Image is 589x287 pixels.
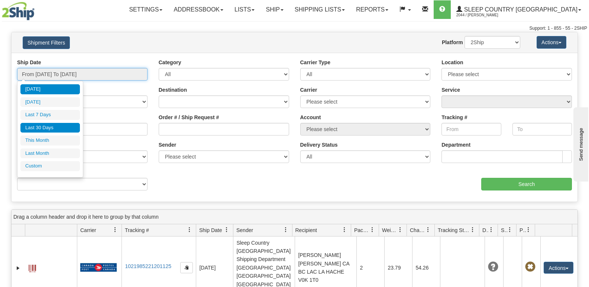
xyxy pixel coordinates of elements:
[382,226,398,234] span: Weight
[522,224,535,236] a: Pickup Status filter column settings
[279,224,292,236] a: Sender filter column settings
[422,224,434,236] a: Charge filter column settings
[183,224,196,236] a: Tracking # filter column settings
[300,114,321,121] label: Account
[2,25,587,32] div: Support: 1 - 855 - 55 - 2SHIP
[2,2,35,20] img: logo2044.jpg
[525,262,535,272] span: Pickup Not Assigned
[80,263,117,272] img: 20 - Canada Post
[441,114,467,121] label: Tracking #
[501,226,507,234] span: Shipment Issues
[300,141,338,149] label: Delivery Status
[159,59,181,66] label: Category
[220,224,233,236] a: Ship Date filter column settings
[125,263,171,269] a: 1021985221201125
[441,86,460,94] label: Service
[366,224,379,236] a: Packages filter column settings
[180,262,193,273] button: Copy to clipboard
[488,262,498,272] span: Unknown
[289,0,350,19] a: Shipping lists
[236,226,253,234] span: Sender
[159,141,176,149] label: Sender
[520,226,526,234] span: Pickup Status
[12,210,577,224] div: grid grouping header
[20,136,80,146] li: This Month
[504,224,516,236] a: Shipment Issues filter column settings
[354,226,370,234] span: Packages
[572,105,588,181] iframe: chat widget
[20,97,80,107] li: [DATE]
[482,226,489,234] span: Delivery Status
[537,36,566,49] button: Actions
[438,226,470,234] span: Tracking Status
[300,59,330,66] label: Carrier Type
[159,114,219,121] label: Order # / Ship Request #
[20,84,80,94] li: [DATE]
[123,0,168,19] a: Settings
[229,0,260,19] a: Lists
[109,224,122,236] a: Carrier filter column settings
[451,0,587,19] a: Sleep Country [GEOGRAPHIC_DATA] 2044 / [PERSON_NAME]
[295,226,317,234] span: Recipient
[6,6,69,12] div: Send message
[23,36,70,49] button: Shipment Filters
[20,149,80,159] li: Last Month
[544,262,573,274] button: Actions
[199,226,222,234] span: Ship Date
[441,59,463,66] label: Location
[441,141,470,149] label: Department
[442,39,463,46] label: Platform
[441,123,501,136] input: From
[485,224,498,236] a: Delivery Status filter column settings
[17,59,41,66] label: Ship Date
[462,6,577,13] span: Sleep Country [GEOGRAPHIC_DATA]
[481,178,572,190] input: Search
[260,0,289,19] a: Ship
[300,86,317,94] label: Carrier
[20,123,80,133] li: Last 30 Days
[350,0,394,19] a: Reports
[14,264,22,272] a: Expand
[80,226,96,234] span: Carrier
[29,261,36,273] a: Label
[512,123,572,136] input: To
[20,110,80,120] li: Last 7 Days
[159,86,187,94] label: Destination
[168,0,229,19] a: Addressbook
[338,224,351,236] a: Recipient filter column settings
[456,12,512,19] span: 2044 / [PERSON_NAME]
[125,226,149,234] span: Tracking #
[466,224,479,236] a: Tracking Status filter column settings
[20,161,80,171] li: Custom
[394,224,407,236] a: Weight filter column settings
[410,226,425,234] span: Charge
